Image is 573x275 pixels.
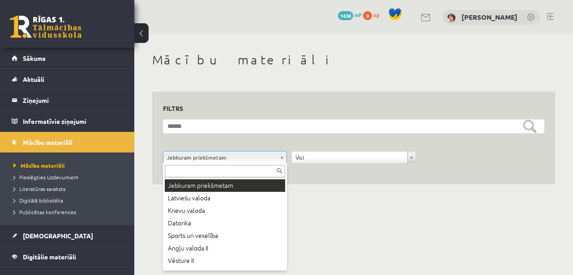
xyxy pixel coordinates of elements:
div: Datorika [165,217,285,229]
div: Sports un veselība [165,229,285,242]
div: Jebkuram priekšmetam [165,179,285,192]
div: Latviešu valoda [165,192,285,204]
div: Angļu valoda II [165,242,285,254]
div: Vēsture II [165,254,285,267]
div: Krievu valoda [165,204,285,217]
